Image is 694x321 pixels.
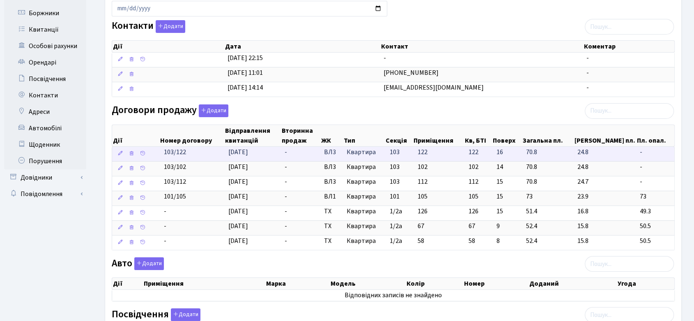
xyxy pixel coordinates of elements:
span: 73 [640,192,671,201]
button: Контакти [156,20,185,33]
th: Коментар [583,41,674,52]
span: [DATE] [228,236,248,245]
span: 70.8 [526,162,571,172]
span: - [285,162,287,171]
span: - [285,177,287,186]
span: 58 [469,236,490,246]
span: 15.8 [577,222,633,231]
th: Номер договору [159,125,224,146]
span: - [285,148,287,157]
span: 67 [469,222,490,231]
span: - [640,177,671,187]
span: 24.8 [577,162,633,172]
span: - [164,207,166,216]
span: ТХ [324,222,340,231]
th: Приміщення [413,125,464,146]
span: - [285,192,287,201]
a: Повідомлення [4,186,86,202]
span: 67 [418,222,424,231]
span: 103 [390,162,400,171]
a: Особові рахунки [4,38,86,54]
button: Договори продажу [199,104,228,117]
span: 15 [496,207,519,216]
span: 52.4 [526,236,571,246]
label: Посвідчення [112,308,200,321]
span: - [586,83,589,92]
a: Орендарі [4,54,86,71]
span: - [586,68,589,77]
span: 16 [496,148,519,157]
a: Квитанції [4,21,86,38]
span: 24.8 [577,148,633,157]
th: Дії [112,125,159,146]
span: 15 [496,192,519,201]
th: Вторинна продаж [281,125,320,146]
span: 105 [469,192,490,201]
label: Договори продажу [112,104,228,117]
th: [PERSON_NAME] пл. [574,125,636,146]
span: 126 [469,207,490,216]
a: Посвідчення [4,71,86,87]
span: [DATE] [228,192,248,201]
label: Контакти [112,20,185,33]
th: Контакт [380,41,583,52]
td: Відповідних записів не знайдено [112,290,674,301]
th: Пл. опал. [636,125,674,146]
span: [DATE] [228,222,248,231]
th: Поверх [492,125,522,146]
span: 15 [496,177,519,187]
span: 9 [496,222,519,231]
span: 103/122 [164,148,186,157]
span: ТХ [324,236,340,246]
th: Колір [406,278,463,289]
span: 103 [390,148,400,157]
span: ТХ [324,207,340,216]
span: 70.8 [526,148,571,157]
a: Щоденник [4,136,86,153]
th: Дії [112,278,143,289]
span: ВЛ3 [324,162,340,172]
span: [DATE] [228,207,248,216]
span: 70.8 [526,177,571,187]
a: Додати [197,103,228,117]
span: - [586,53,589,62]
span: 122 [418,148,427,157]
th: Відправлення квитанцій [224,125,281,146]
a: Контакти [4,87,86,104]
th: Тип [342,125,384,146]
a: Автомобілі [4,120,86,136]
span: 49.3 [640,207,671,216]
th: ЖК [320,125,342,146]
th: Дії [112,41,224,52]
span: [DATE] [228,148,248,157]
span: [DATE] 22:15 [228,53,263,62]
button: Авто [134,257,164,270]
span: [PHONE_NUMBER] [384,68,439,77]
span: ВЛ3 [324,177,340,187]
span: 105 [418,192,427,201]
span: [DATE] [228,162,248,171]
a: Порушення [4,153,86,169]
th: Номер [463,278,529,289]
span: 1/2а [390,222,402,231]
th: Кв, БТІ [464,125,492,146]
span: Квартира [347,162,383,172]
span: Квартира [347,207,383,216]
button: Посвідчення [171,308,200,321]
span: 101/105 [164,192,186,201]
span: Квартира [347,222,383,231]
th: Дата [224,41,380,52]
span: 58 [418,236,424,245]
span: 112 [418,177,427,186]
span: 24.7 [577,177,633,187]
span: 73 [526,192,571,201]
span: Квартира [347,148,383,157]
span: - [285,207,287,216]
span: 1/2а [390,207,402,216]
span: 101 [390,192,400,201]
th: Модель [330,278,406,289]
th: Доданий [529,278,617,289]
span: 122 [469,148,490,157]
span: ВЛ3 [324,148,340,157]
input: Пошук... [585,103,674,119]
